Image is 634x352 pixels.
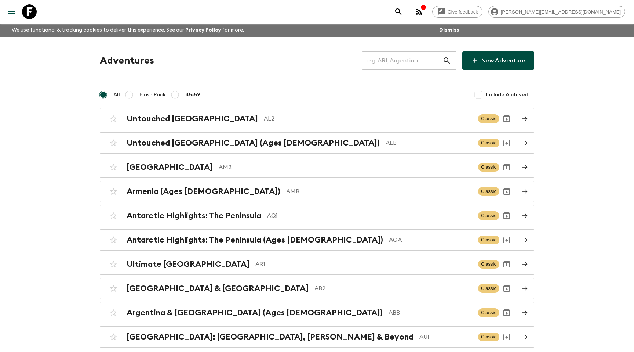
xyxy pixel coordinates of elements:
[478,211,499,220] span: Classic
[100,181,534,202] a: Armenia (Ages [DEMOGRAPHIC_DATA])AMBClassicArchive
[478,114,499,123] span: Classic
[499,160,514,175] button: Archive
[444,9,482,15] span: Give feedback
[497,9,625,15] span: [PERSON_NAME][EMAIL_ADDRESS][DOMAIN_NAME]
[100,132,534,154] a: Untouched [GEOGRAPHIC_DATA] (Ages [DEMOGRAPHIC_DATA])ALBClassicArchive
[462,51,534,70] a: New Adventure
[499,111,514,126] button: Archive
[100,157,534,178] a: [GEOGRAPHIC_DATA]AM2ClassicArchive
[100,205,534,226] a: Antarctic Highlights: The PeninsulaAQ1ClassicArchive
[386,139,472,147] p: ALB
[432,6,482,18] a: Give feedback
[100,326,534,348] a: [GEOGRAPHIC_DATA]: [GEOGRAPHIC_DATA], [PERSON_NAME] & BeyondAU1ClassicArchive
[127,138,380,148] h2: Untouched [GEOGRAPHIC_DATA] (Ages [DEMOGRAPHIC_DATA])
[9,24,247,37] p: We use functional & tracking cookies to deliver this experience. See our for more.
[139,91,166,98] span: Flash Pack
[100,53,154,68] h1: Adventures
[486,91,528,98] span: Include Archived
[264,114,472,123] p: AL2
[499,257,514,272] button: Archive
[478,333,499,341] span: Classic
[478,260,499,269] span: Classic
[478,308,499,317] span: Classic
[127,235,383,245] h2: Antarctic Highlights: The Peninsula (Ages [DEMOGRAPHIC_DATA])
[113,91,120,98] span: All
[127,162,213,172] h2: [GEOGRAPHIC_DATA]
[314,284,472,293] p: AB2
[478,284,499,293] span: Classic
[499,305,514,320] button: Archive
[100,108,534,129] a: Untouched [GEOGRAPHIC_DATA]AL2ClassicArchive
[499,330,514,344] button: Archive
[478,139,499,147] span: Classic
[389,308,472,317] p: ABB
[127,332,413,342] h2: [GEOGRAPHIC_DATA]: [GEOGRAPHIC_DATA], [PERSON_NAME] & Beyond
[499,184,514,199] button: Archive
[419,333,472,341] p: AU1
[127,284,309,293] h2: [GEOGRAPHIC_DATA] & [GEOGRAPHIC_DATA]
[100,254,534,275] a: Ultimate [GEOGRAPHIC_DATA]AR1ClassicArchive
[391,4,406,19] button: search adventures
[478,187,499,196] span: Classic
[267,211,472,220] p: AQ1
[4,4,19,19] button: menu
[185,28,221,33] a: Privacy Policy
[499,233,514,247] button: Archive
[219,163,472,172] p: AM2
[362,50,442,71] input: e.g. AR1, Argentina
[478,236,499,244] span: Classic
[100,278,534,299] a: [GEOGRAPHIC_DATA] & [GEOGRAPHIC_DATA]AB2ClassicArchive
[389,236,472,244] p: AQA
[499,136,514,150] button: Archive
[499,208,514,223] button: Archive
[478,163,499,172] span: Classic
[255,260,472,269] p: AR1
[499,281,514,296] button: Archive
[286,187,472,196] p: AMB
[127,114,258,123] h2: Untouched [GEOGRAPHIC_DATA]
[185,91,200,98] span: 45-59
[100,302,534,323] a: Argentina & [GEOGRAPHIC_DATA] (Ages [DEMOGRAPHIC_DATA])ABBClassicArchive
[127,211,261,220] h2: Antarctic Highlights: The Peninsula
[437,25,461,35] button: Dismiss
[127,187,280,196] h2: Armenia (Ages [DEMOGRAPHIC_DATA])
[100,229,534,251] a: Antarctic Highlights: The Peninsula (Ages [DEMOGRAPHIC_DATA])AQAClassicArchive
[127,308,383,317] h2: Argentina & [GEOGRAPHIC_DATA] (Ages [DEMOGRAPHIC_DATA])
[127,259,249,269] h2: Ultimate [GEOGRAPHIC_DATA]
[488,6,625,18] div: [PERSON_NAME][EMAIL_ADDRESS][DOMAIN_NAME]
